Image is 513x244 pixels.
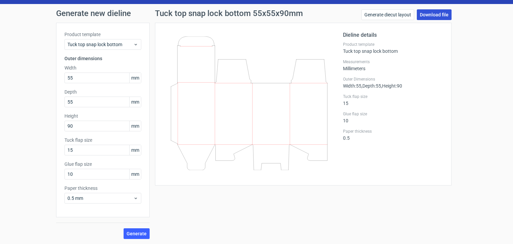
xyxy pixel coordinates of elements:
[343,59,443,65] label: Measurements
[343,94,443,99] label: Tuck flap size
[343,42,443,54] div: Tuck top snap lock bottom
[64,113,141,119] label: Height
[129,73,141,83] span: mm
[129,169,141,179] span: mm
[64,185,141,192] label: Paper thickness
[417,9,452,20] a: Download file
[64,65,141,71] label: Width
[343,59,443,71] div: Millimeters
[64,161,141,167] label: Glue flap size
[343,31,443,39] h2: Dieline details
[129,97,141,107] span: mm
[381,83,402,89] span: , Height : 90
[343,111,443,117] label: Glue flap size
[361,9,414,20] a: Generate diecut layout
[343,77,443,82] label: Outer Dimensions
[129,121,141,131] span: mm
[64,89,141,95] label: Depth
[155,9,303,17] h1: Tuck top snap lock bottom 55x55x90mm
[64,31,141,38] label: Product template
[129,145,141,155] span: mm
[56,9,457,17] h1: Generate new dieline
[67,195,133,202] span: 0.5 mm
[361,83,381,89] span: , Depth : 55
[343,42,443,47] label: Product template
[67,41,133,48] span: Tuck top snap lock bottom
[343,111,443,123] div: 10
[343,94,443,106] div: 15
[64,137,141,143] label: Tuck flap size
[343,83,361,89] span: Width : 55
[343,129,443,141] div: 0.5
[127,231,147,236] span: Generate
[343,129,443,134] label: Paper thickness
[124,228,150,239] button: Generate
[64,55,141,62] h3: Outer dimensions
